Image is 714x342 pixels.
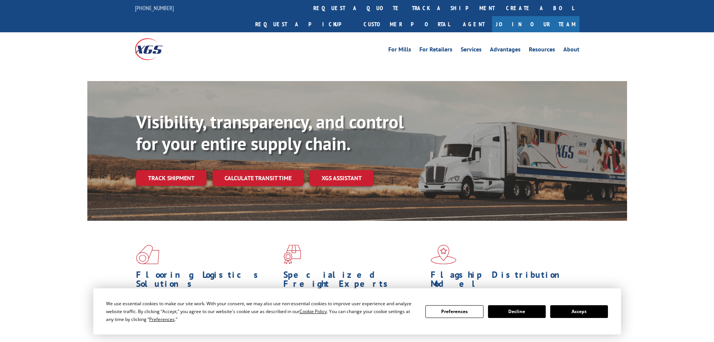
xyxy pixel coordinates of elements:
[136,110,404,155] b: Visibility, transparency, and control for your entire supply chain.
[358,16,455,32] a: Customer Portal
[550,305,608,318] button: Accept
[461,47,482,55] a: Services
[250,16,358,32] a: Request a pickup
[213,170,304,186] a: Calculate transit time
[563,47,579,55] a: About
[149,316,175,322] span: Preferences
[431,245,457,264] img: xgs-icon-flagship-distribution-model-red
[431,270,572,292] h1: Flagship Distribution Model
[283,270,425,292] h1: Specialized Freight Experts
[136,245,159,264] img: xgs-icon-total-supply-chain-intelligence-red
[299,308,327,315] span: Cookie Policy
[529,47,555,55] a: Resources
[283,245,301,264] img: xgs-icon-focused-on-flooring-red
[93,288,621,334] div: Cookie Consent Prompt
[136,270,278,292] h1: Flooring Logistics Solutions
[488,305,546,318] button: Decline
[492,16,579,32] a: Join Our Team
[135,4,174,12] a: [PHONE_NUMBER]
[136,170,207,186] a: Track shipment
[490,47,521,55] a: Advantages
[455,16,492,32] a: Agent
[310,170,374,186] a: XGS ASSISTANT
[419,47,452,55] a: For Retailers
[388,47,411,55] a: For Mills
[106,300,416,323] div: We use essential cookies to make our site work. With your consent, we may also use non-essential ...
[425,305,483,318] button: Preferences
